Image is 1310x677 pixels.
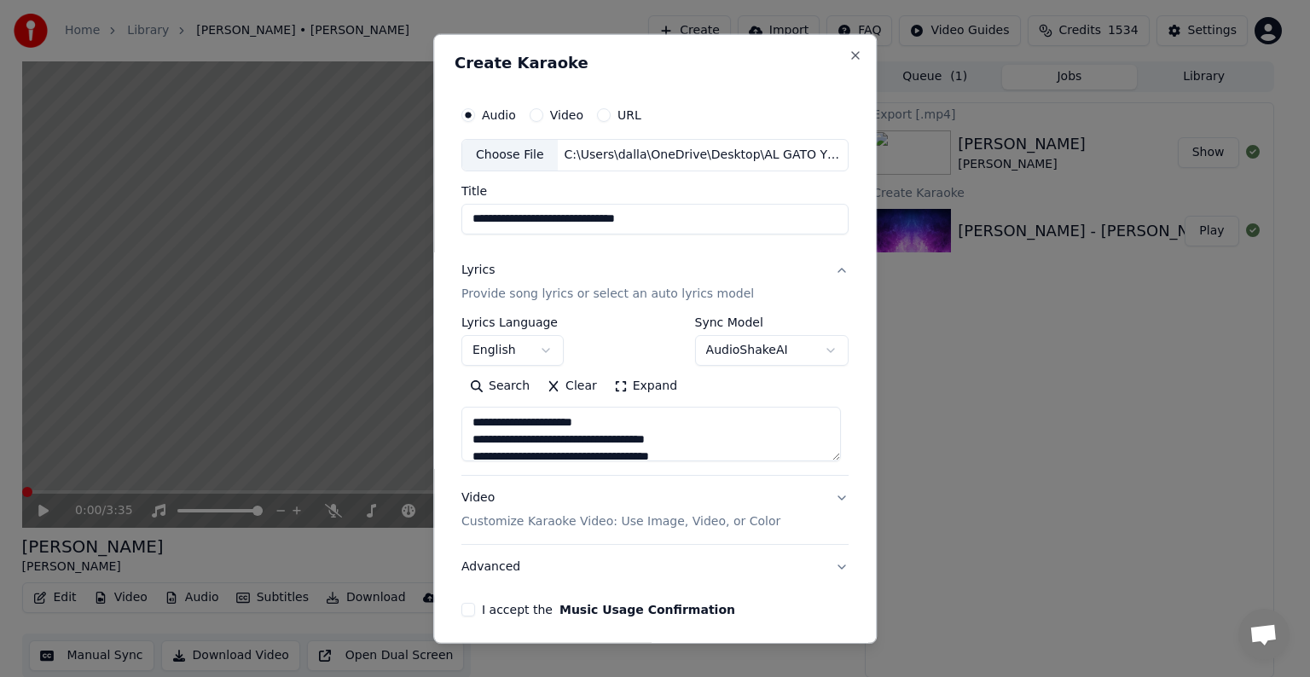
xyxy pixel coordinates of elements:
button: Clear [538,373,606,400]
div: Lyrics [461,262,495,279]
label: Video [550,109,583,121]
h2: Create Karaoke [455,55,855,71]
button: VideoCustomize Karaoke Video: Use Image, Video, or Color [461,476,849,544]
label: Lyrics Language [461,316,564,328]
label: URL [617,109,641,121]
div: Choose File [462,140,558,171]
label: Title [461,185,849,197]
label: Sync Model [695,316,849,328]
p: Customize Karaoke Video: Use Image, Video, or Color [461,513,780,530]
div: C:\Users\dalla\OneDrive\Desktop\AL GATO Y AL RATON.mp3 [558,147,848,164]
button: Search [461,373,538,400]
button: Expand [606,373,686,400]
button: Advanced [461,545,849,589]
label: Audio [482,109,516,121]
button: LyricsProvide song lyrics or select an auto lyrics model [461,248,849,316]
p: Provide song lyrics or select an auto lyrics model [461,286,754,303]
button: I accept the [559,604,735,616]
div: Video [461,489,780,530]
div: LyricsProvide song lyrics or select an auto lyrics model [461,316,849,475]
label: I accept the [482,604,735,616]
